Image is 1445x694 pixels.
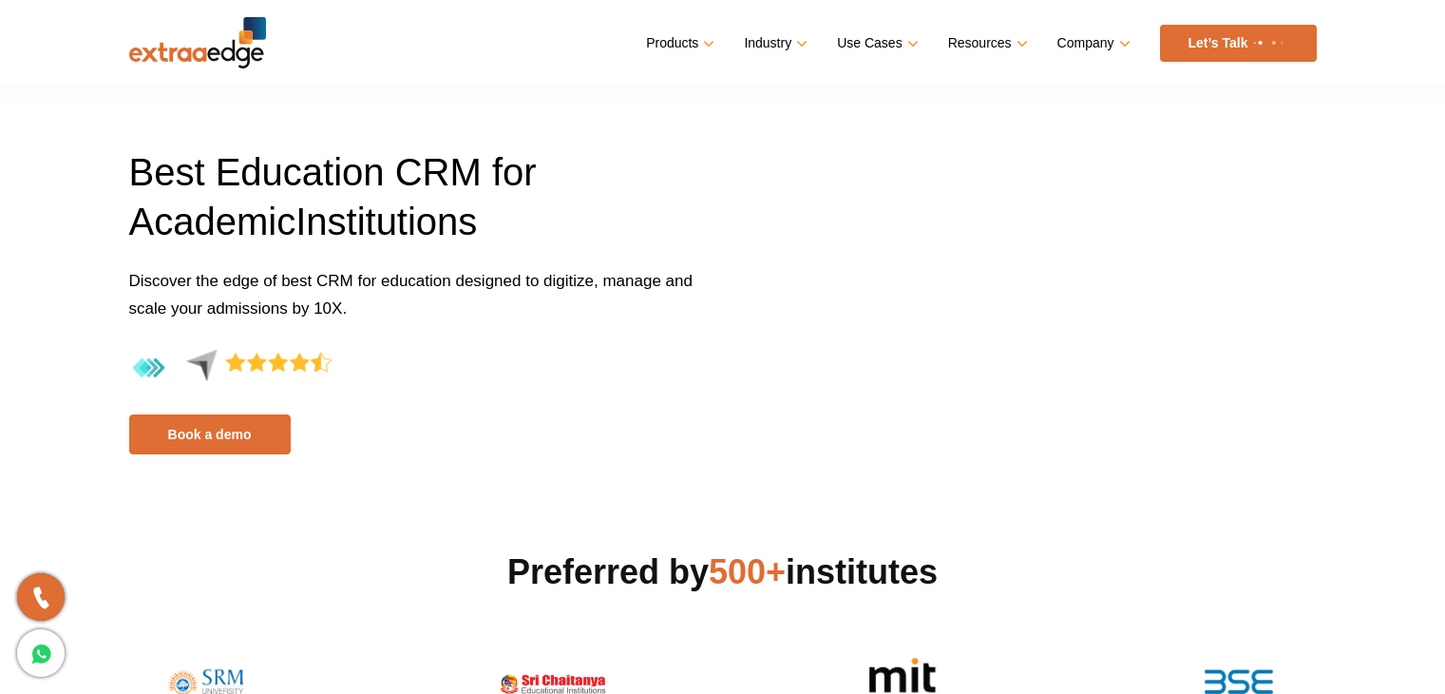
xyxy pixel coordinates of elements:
[154,201,295,242] span: cademic
[306,201,477,242] span: nstitutions
[948,29,1024,57] a: Resources
[709,552,786,591] span: 500+
[1057,29,1127,57] a: Company
[646,29,711,57] a: Products
[129,349,332,388] img: 4.4-aggregate-rating-by-users
[1160,25,1317,62] a: Let’s Talk
[129,147,709,267] h1: Best Education CRM for A I
[129,414,291,454] a: Book a demo
[837,29,914,57] a: Use Cases
[129,272,693,318] span: Discover the edge of best CRM for education designed to digitize, manage and scale your admission...
[129,549,1317,595] h2: Preferred by institutes
[744,29,804,57] a: Industry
